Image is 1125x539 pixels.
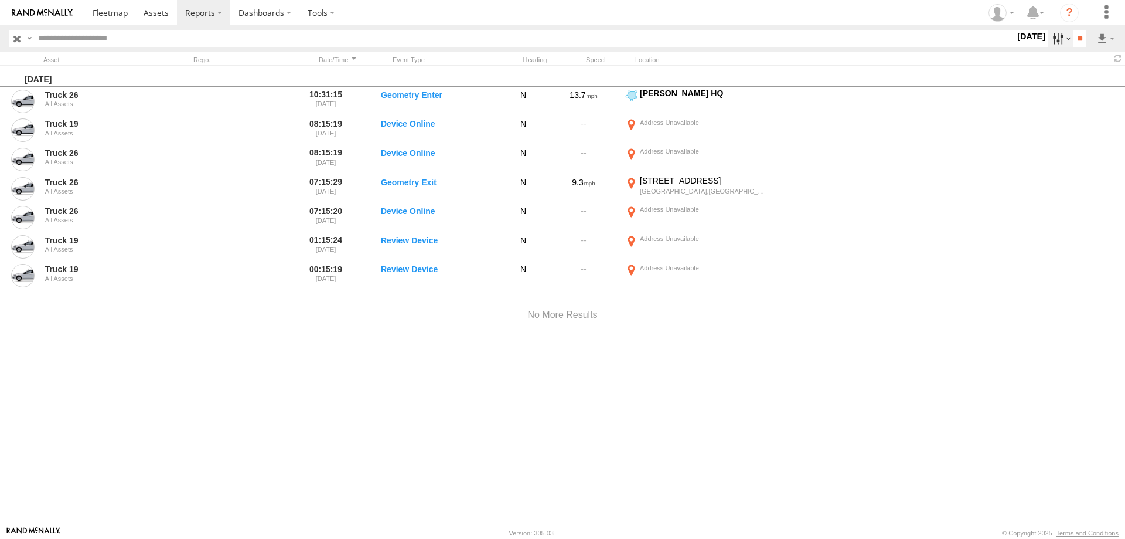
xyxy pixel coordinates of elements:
[304,117,348,144] label: 08:15:19 [DATE]
[503,88,544,115] div: N
[25,30,34,47] label: Search Query
[640,175,768,186] div: [STREET_ADDRESS]
[548,175,619,202] div: 9.3
[623,88,770,115] label: Click to View Event Location
[45,177,159,188] a: Truck 26
[548,88,619,115] div: 13.7
[623,263,770,290] label: Click to View Event Location
[45,158,159,165] div: All Assets
[45,130,159,137] div: All Assets
[45,246,159,253] div: All Assets
[640,88,768,99] div: [PERSON_NAME] HQ
[381,175,498,202] label: Geometry Exit
[6,527,60,539] a: Visit our Website
[304,175,348,202] label: 07:15:29 [DATE]
[304,263,348,290] label: 00:15:19 [DATE]
[623,146,770,173] label: Click to View Event Location
[381,263,498,290] label: Review Device
[45,188,159,195] div: All Assets
[45,118,159,129] a: Truck 19
[315,56,360,64] div: Click to Sort
[1096,30,1116,47] label: Export results as...
[45,90,159,100] a: Truck 26
[623,117,770,144] label: Click to View Event Location
[503,204,544,231] div: N
[45,275,159,282] div: All Assets
[1056,530,1119,537] a: Terms and Conditions
[45,235,159,246] a: Truck 19
[1048,30,1073,47] label: Search Filter Options
[304,88,348,115] label: 10:31:15 [DATE]
[45,206,159,216] a: Truck 26
[503,146,544,173] div: N
[1002,530,1119,537] div: © Copyright 2025 -
[503,233,544,260] div: N
[503,175,544,202] div: N
[509,530,554,537] div: Version: 305.03
[304,146,348,173] label: 08:15:19 [DATE]
[1060,4,1079,22] i: ?
[304,233,348,260] label: 01:15:24 [DATE]
[1111,53,1125,64] span: Refresh
[381,88,498,115] label: Geometry Enter
[1015,30,1048,43] label: [DATE]
[381,146,498,173] label: Device Online
[45,148,159,158] a: Truck 26
[623,233,770,260] label: Click to View Event Location
[503,263,544,290] div: N
[503,117,544,144] div: N
[381,233,498,260] label: Review Device
[623,204,770,231] label: Click to View Event Location
[381,117,498,144] label: Device Online
[623,175,770,202] label: Click to View Event Location
[45,264,159,274] a: Truck 19
[45,100,159,107] div: All Assets
[984,4,1018,22] div: Samantha Graf
[12,9,73,17] img: rand-logo.svg
[304,204,348,231] label: 07:15:20 [DATE]
[45,216,159,223] div: All Assets
[640,187,768,195] div: [GEOGRAPHIC_DATA],[GEOGRAPHIC_DATA]
[381,204,498,231] label: Device Online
